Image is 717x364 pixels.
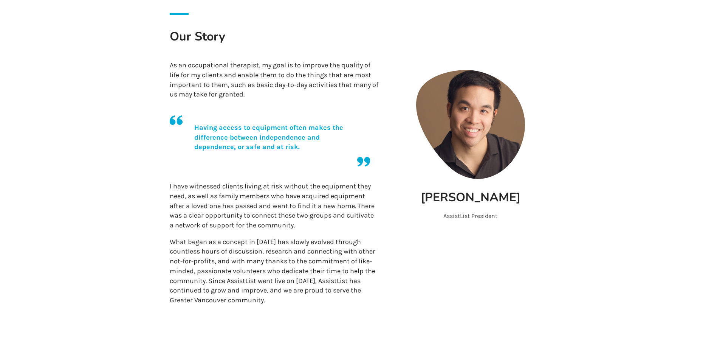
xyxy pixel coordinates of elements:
p: As an occupational therapist, my goal is to improve the quality of life for my clients and enable... [170,61,378,100]
p: Having access to equipment often makes the difference between independence and dependence, or saf... [194,123,358,152]
p: AssistList President [416,212,525,221]
h2: [PERSON_NAME] [416,189,525,206]
img: comma [357,157,370,166]
p: What began as a concept in [DATE] has slowly evolved through countless hours of discussion, resea... [170,237,378,305]
p: I have witnessed clients living at risk without the equipment they need, as well as family member... [170,182,378,230]
h1: Our Story [170,28,378,54]
img: Kevin profile [416,70,525,179]
img: comma [170,115,183,125]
